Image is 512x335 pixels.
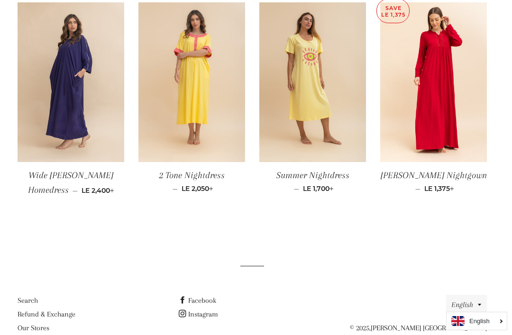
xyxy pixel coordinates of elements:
[179,310,218,318] a: Instagram
[259,162,366,201] a: Summer Nightdress — LE 1,700
[340,322,487,334] p: © 2025,
[469,318,490,324] i: English
[303,184,334,193] span: LE 1,700
[18,324,49,332] a: Our Stores
[276,170,349,181] span: Summer Nightdress
[18,310,75,318] a: Refund & Exchange
[182,184,213,193] span: LE 2,050
[28,170,114,195] span: Wide [PERSON_NAME] Homedress
[159,170,225,181] span: 2 Tone Nightdress
[446,295,487,315] button: English
[424,184,454,193] span: LE 1,375
[294,184,299,193] span: —
[380,162,487,201] a: [PERSON_NAME] Nightgown — LE 1,375
[415,184,421,193] span: —
[138,162,245,201] a: 2 Tone Nightdress — LE 2,050
[82,186,114,195] span: LE 2,400
[18,296,38,305] a: Search
[173,184,178,193] span: —
[73,186,78,195] span: —
[451,316,502,326] a: English
[179,296,216,305] a: Facebook
[18,162,124,204] a: Wide [PERSON_NAME] Homedress — LE 2,400
[371,324,487,332] a: [PERSON_NAME] [GEOGRAPHIC_DATA]
[381,170,487,181] span: [PERSON_NAME] Nightgown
